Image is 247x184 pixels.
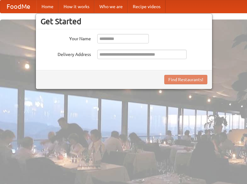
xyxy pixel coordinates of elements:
[41,17,207,26] h3: Get Started
[94,0,128,13] a: Who we are
[164,75,207,84] button: Find Restaurants!
[36,0,59,13] a: Home
[0,0,36,13] a: FoodMe
[41,34,91,42] label: Your Name
[41,50,91,58] label: Delivery Address
[128,0,166,13] a: Recipe videos
[59,0,94,13] a: How it works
